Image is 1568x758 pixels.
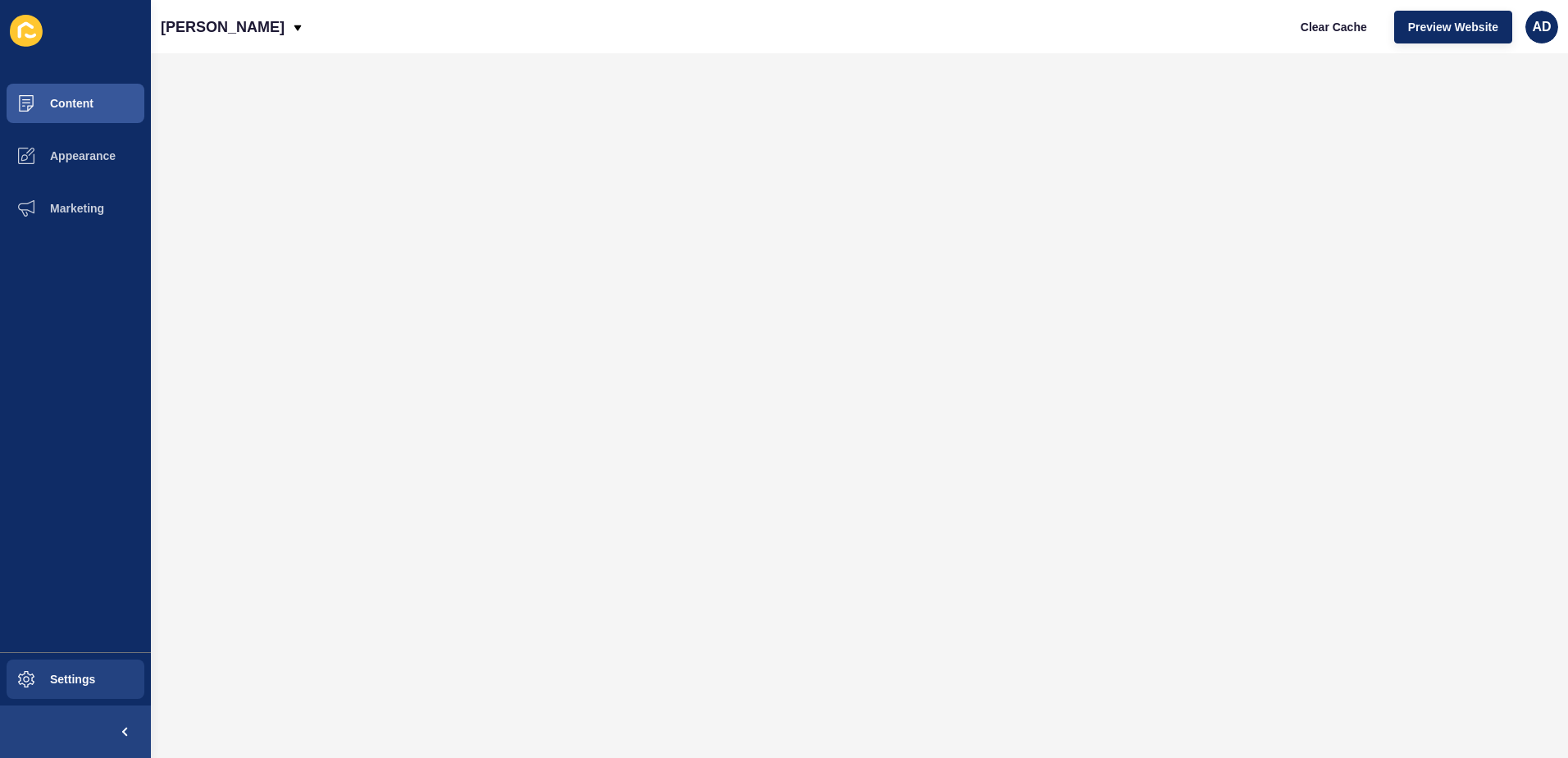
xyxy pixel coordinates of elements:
button: Clear Cache [1287,11,1381,43]
p: [PERSON_NAME] [161,7,285,48]
span: Preview Website [1408,19,1498,35]
span: AD [1532,19,1551,35]
span: Clear Cache [1301,19,1367,35]
button: Preview Website [1394,11,1512,43]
